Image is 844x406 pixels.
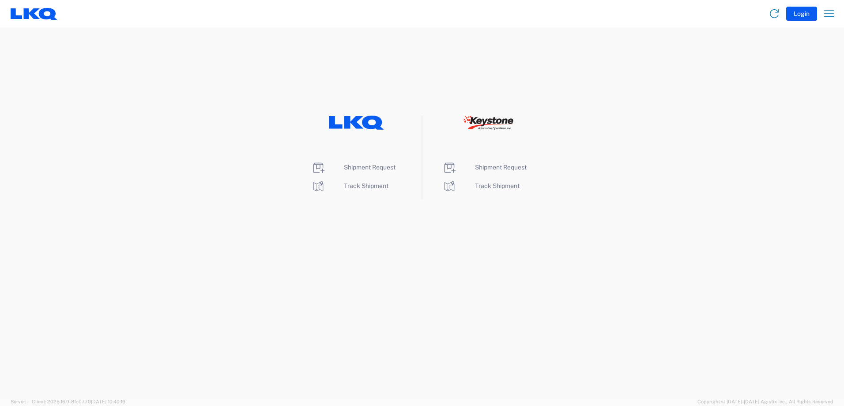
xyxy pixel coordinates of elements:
span: [DATE] 10:40:19 [91,399,125,404]
span: Shipment Request [475,164,527,171]
span: Client: 2025.16.0-8fc0770 [32,399,125,404]
span: Track Shipment [344,182,388,189]
a: Shipment Request [442,164,527,171]
button: Login [786,7,817,21]
span: Copyright © [DATE]-[DATE] Agistix Inc., All Rights Reserved [697,398,833,406]
a: Track Shipment [442,182,520,189]
span: Shipment Request [344,164,396,171]
span: Server: - [11,399,28,404]
span: Track Shipment [475,182,520,189]
a: Shipment Request [311,164,396,171]
a: Track Shipment [311,182,388,189]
